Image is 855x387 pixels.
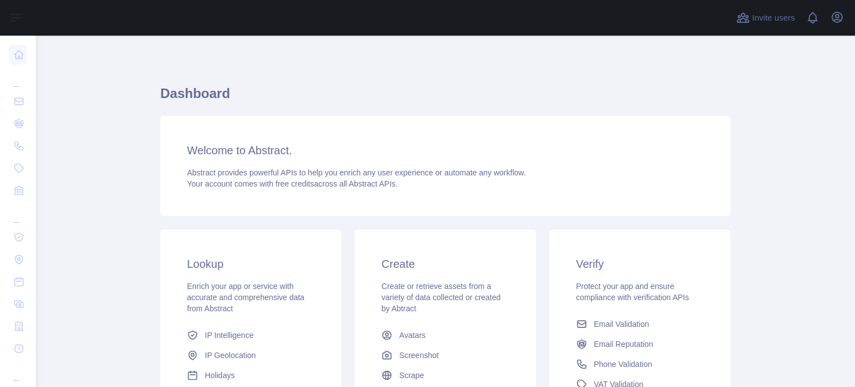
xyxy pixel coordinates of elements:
[381,256,509,272] h3: Create
[381,282,500,313] span: Create or retrieve assets from a variety of data collected or created by Abtract
[576,282,689,302] span: Protect your app and ensure compliance with verification APIs
[399,370,424,381] span: Scrape
[183,325,319,345] a: IP Intelligence
[183,365,319,385] a: Holidays
[205,370,235,381] span: Holidays
[205,330,254,341] span: IP Intelligence
[9,67,27,89] div: ...
[187,168,526,177] span: Abstract provides powerful APIs to help you enrich any user experience or automate any workflow.
[594,359,652,370] span: Phone Validation
[187,256,315,272] h3: Lookup
[572,334,708,354] a: Email Reputation
[734,9,797,27] button: Invite users
[377,325,513,345] a: Avatars
[187,143,704,158] h3: Welcome to Abstract.
[594,339,653,350] span: Email Reputation
[160,85,730,111] h1: Dashboard
[594,319,649,330] span: Email Validation
[9,361,27,383] div: ...
[183,345,319,365] a: IP Geolocation
[752,12,795,25] span: Invite users
[276,179,314,188] span: free credits
[187,179,397,188] span: Your account comes with across all Abstract APIs.
[377,365,513,385] a: Scrape
[399,350,439,361] span: Screenshot
[399,330,425,341] span: Avatars
[572,354,708,374] a: Phone Validation
[205,350,256,361] span: IP Geolocation
[572,314,708,334] a: Email Validation
[9,203,27,225] div: ...
[187,282,304,313] span: Enrich your app or service with accurate and comprehensive data from Abstract
[377,345,513,365] a: Screenshot
[576,256,704,272] h3: Verify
